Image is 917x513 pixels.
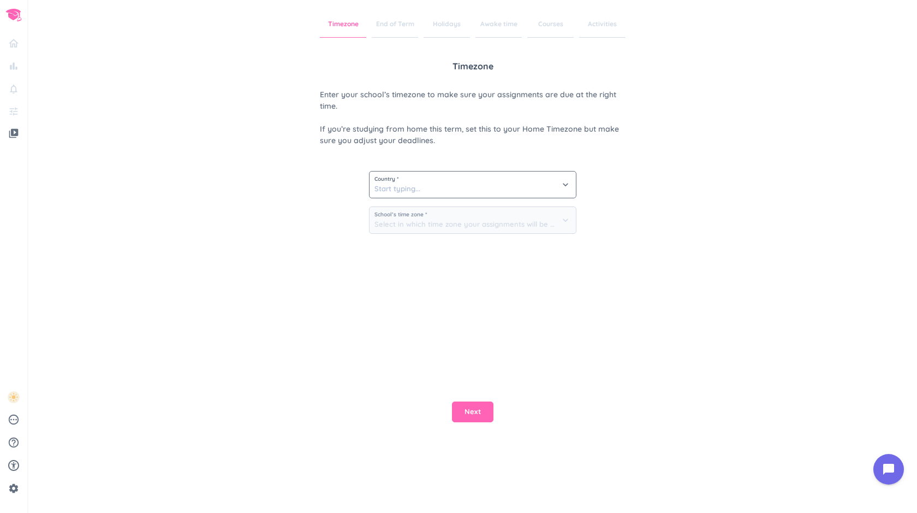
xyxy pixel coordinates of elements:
span: Activities [579,11,626,38]
span: Country * [374,176,571,182]
span: Courses [527,11,574,38]
i: video_library [8,128,19,139]
span: Enter your school’s timezone to make sure your assignments are due at the right time. If you’re s... [320,89,626,146]
i: settings [8,483,19,494]
span: End of Term [372,11,418,38]
i: help_outline [8,437,20,449]
span: Awake time [475,11,522,38]
span: Timezone [320,11,366,38]
input: Select in which time zone your assignments will be due [370,207,576,233]
input: Start typing... [370,172,576,198]
span: Next [465,406,481,417]
span: Timezone [452,60,493,73]
span: Holidays [424,11,470,38]
button: Next [452,402,493,422]
i: keyboard_arrow_down [560,179,571,190]
a: settings [4,480,23,497]
i: pending [8,414,20,426]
